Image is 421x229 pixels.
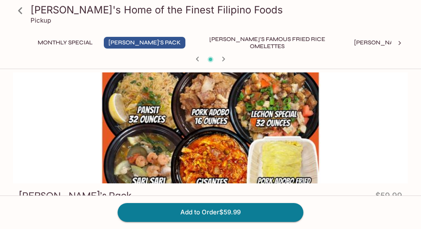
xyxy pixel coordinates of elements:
[33,37,97,49] button: Monthly Special
[375,189,402,206] h4: $59.99
[31,3,405,16] h3: [PERSON_NAME]'s Home of the Finest Filipino Foods
[19,189,131,202] h3: [PERSON_NAME]’s Pack
[13,72,408,183] div: Elena’s Pack
[31,16,51,24] p: Pickup
[192,37,343,49] button: [PERSON_NAME]'s Famous Fried Rice Omelettes
[104,37,185,49] button: [PERSON_NAME]'s Pack
[118,203,303,221] button: Add to Order$59.99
